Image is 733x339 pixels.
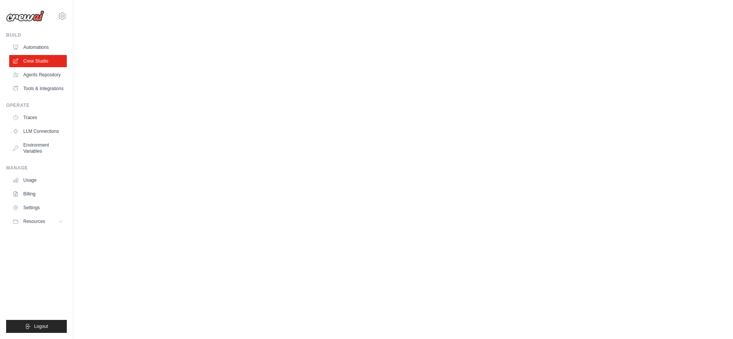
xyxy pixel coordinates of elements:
a: Usage [9,174,67,186]
a: Billing [9,188,67,200]
a: Settings [9,202,67,214]
span: Resources [23,218,45,224]
img: Logo [6,10,44,22]
a: Traces [9,111,67,124]
a: Automations [9,41,67,53]
a: Agents Repository [9,69,67,81]
a: Environment Variables [9,139,67,157]
div: Manage [6,165,67,171]
button: Resources [9,215,67,228]
a: Crew Studio [9,55,67,67]
span: Logout [34,323,48,329]
a: Tools & Integrations [9,82,67,95]
button: Logout [6,320,67,333]
a: LLM Connections [9,125,67,137]
div: Build [6,32,67,38]
div: Operate [6,102,67,108]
